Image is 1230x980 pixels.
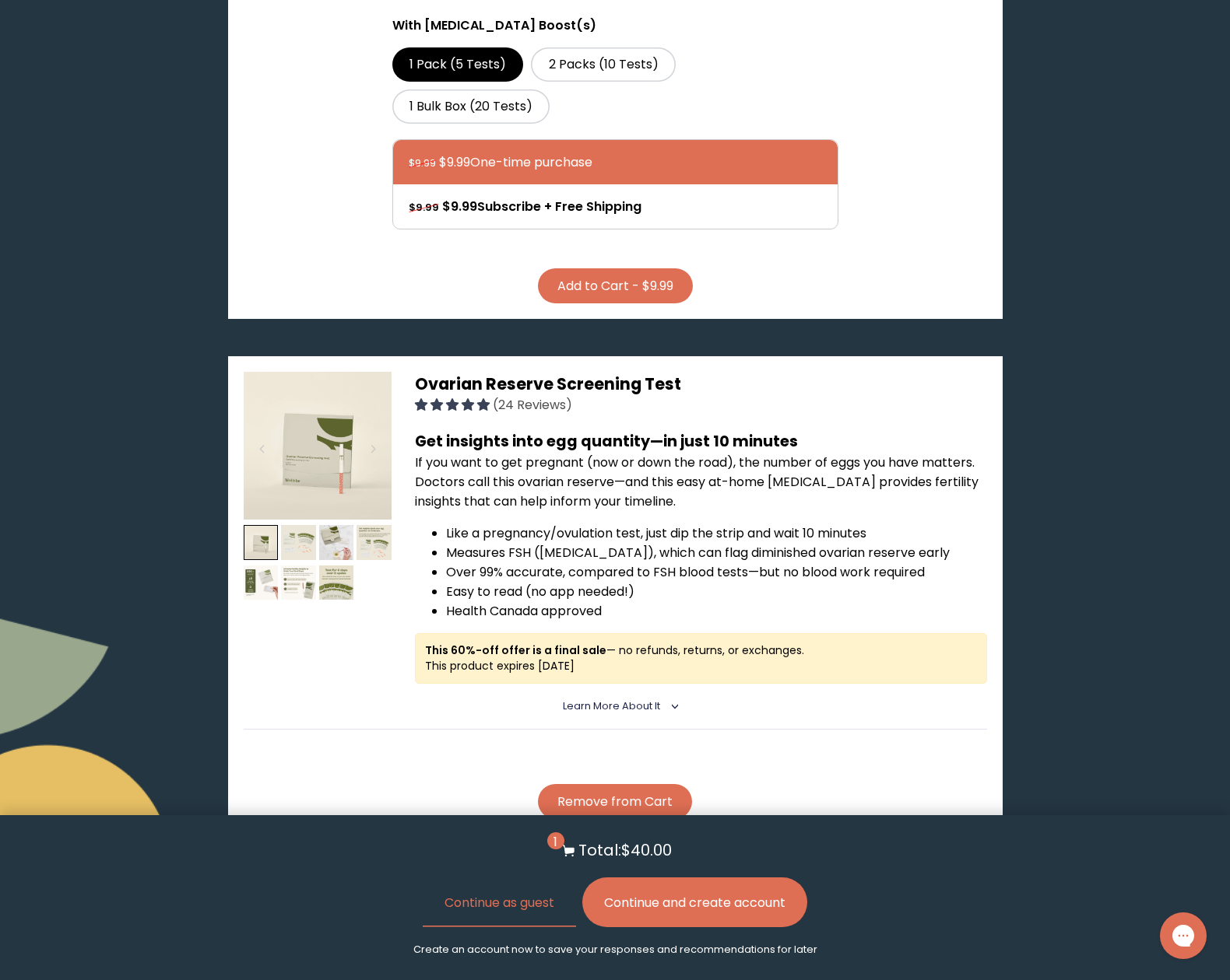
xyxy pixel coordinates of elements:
[244,372,392,520] img: thumbnail image
[392,89,550,124] label: 1 Bulk Box (20 Tests)
[446,582,987,601] li: Easy to read (no app needed!)
[1152,907,1214,964] iframe: Gorgias live chat messenger
[415,373,681,395] span: Ovarian Reserve Screening Test
[392,47,524,82] label: 1 Pack (5 Tests)
[578,838,672,862] p: Total: $40.00
[582,877,807,927] button: Continue and create account
[281,525,316,560] img: thumbnail image
[538,784,692,819] button: Remove from Cart
[413,943,817,957] p: Create an account now to save your responses and recommendations for later
[446,523,987,543] li: Like a pregnancy/ovulation test, just dip the strip and wait 10 minutes
[415,453,987,511] p: If you want to get pregnant (now or down the road), the number of eggs you have matters. Doctors ...
[446,601,987,621] li: Health Canada approved
[244,565,279,600] img: thumbnail image
[423,877,576,927] button: Continue as guest
[415,633,987,684] div: — no refunds, returns, or exchanges. This product expires [DATE]
[493,396,572,414] span: (24 Reviews)
[538,268,693,303] button: Add to Cart - $9.99
[357,525,392,560] img: thumbnail image
[415,431,798,452] b: Get insights into egg quantity—in just 10 minutes
[425,642,606,658] strong: This 60%-off offer is a final sale
[665,702,679,710] i: <
[319,525,354,560] img: thumbnail image
[446,543,987,562] li: Measures FSH ([MEDICAL_DATA]), which can flag diminished ovarian reserve early
[281,565,316,600] img: thumbnail image
[446,562,987,582] li: Over 99% accurate, compared to FSH blood tests—but no blood work required
[415,396,493,414] span: 4.92 stars
[563,699,668,713] summary: Learn More About it <
[563,699,660,712] span: Learn More About it
[319,565,354,600] img: thumbnail image
[244,525,279,560] img: thumbnail image
[547,832,564,849] span: 1
[392,16,838,35] p: With [MEDICAL_DATA] Boost(s)
[531,47,676,82] label: 2 Packs (10 Tests)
